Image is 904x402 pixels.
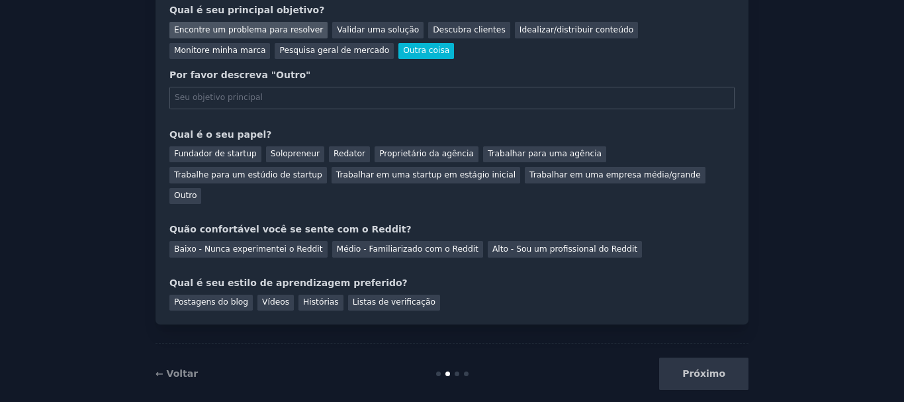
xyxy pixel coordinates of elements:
[169,129,271,140] font: Qual é o seu papel?
[174,170,322,179] font: Trabalhe para um estúdio de startup
[303,297,339,307] font: Histórias
[174,244,323,254] font: Baixo - Nunca experimentei o Reddit
[262,297,289,307] font: Vídeos
[169,277,408,288] font: Qual é seu estilo de aprendizagem preferido?
[271,149,320,158] font: Solopreneur
[156,368,198,379] a: ← Voltar
[174,297,248,307] font: Postagens do blog
[169,5,324,15] font: Qual é seu principal objetivo?
[174,46,265,55] font: Monitore minha marca
[433,25,506,34] font: Descubra clientes
[353,297,435,307] font: Listas de verificação
[403,46,449,55] font: Outra coisa
[169,224,412,234] font: Quão confortável você se sente com o Reddit?
[520,25,633,34] font: Idealizar/distribuir conteúdo
[379,149,474,158] font: Proprietário da agência
[334,149,365,158] font: Redator
[529,170,701,179] font: Trabalhar em uma empresa média/grande
[337,25,419,34] font: Validar uma solução
[174,25,323,34] font: Encontre um problema para resolver
[337,244,478,254] font: Médio - Familiarizado com o Reddit
[169,87,735,109] input: Seu objetivo principal
[336,170,516,179] font: Trabalhar em uma startup em estágio inicial
[174,149,257,158] font: Fundador de startup
[492,244,637,254] font: Alto - Sou um profissional do Reddit
[174,191,197,200] font: Outro
[488,149,602,158] font: Trabalhar para uma agência
[279,46,389,55] font: Pesquisa geral de mercado
[169,70,310,80] font: Por favor descreva "Outro"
